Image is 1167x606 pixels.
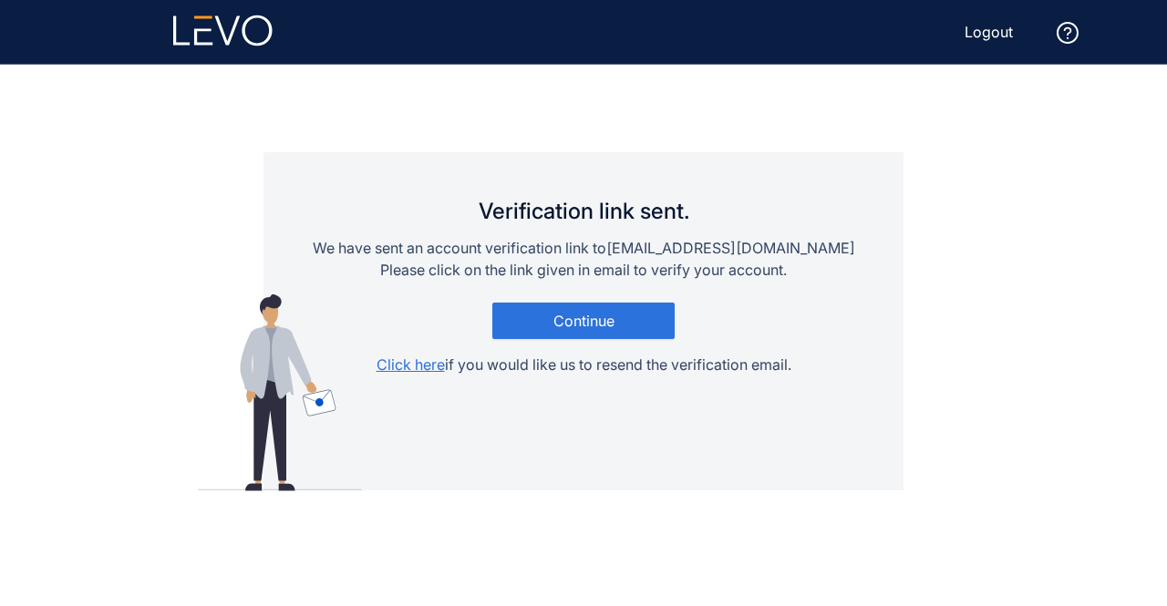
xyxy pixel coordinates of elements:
span: Click here [377,355,445,374]
h1: Verification link sent. [479,207,689,215]
span: Logout [965,24,1013,40]
p: if you would like us to resend the verification email. [377,354,791,375]
button: Logout [950,17,1028,46]
span: Continue [553,313,614,329]
p: We have sent an account verification link to [EMAIL_ADDRESS][DOMAIN_NAME] [313,237,855,259]
p: Please click on the link given in email to verify your account. [380,259,787,281]
button: Continue [492,303,675,339]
